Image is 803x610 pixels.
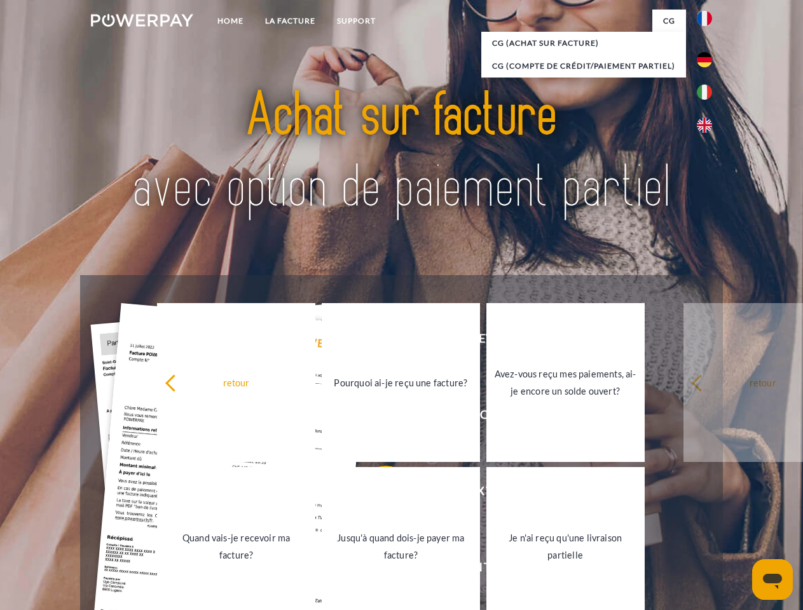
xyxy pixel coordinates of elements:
[494,529,637,564] div: Je n'ai reçu qu'une livraison partielle
[481,55,686,78] a: CG (Compte de crédit/paiement partiel)
[121,61,682,243] img: title-powerpay_fr.svg
[697,11,712,26] img: fr
[207,10,254,32] a: Home
[326,10,387,32] a: Support
[165,529,308,564] div: Quand vais-je recevoir ma facture?
[91,14,193,27] img: logo-powerpay-white.svg
[329,529,472,564] div: Jusqu'à quand dois-je payer ma facture?
[329,374,472,391] div: Pourquoi ai-je reçu une facture?
[481,32,686,55] a: CG (achat sur facture)
[752,559,793,600] iframe: Bouton de lancement de la fenêtre de messagerie
[486,303,645,462] a: Avez-vous reçu mes paiements, ai-je encore un solde ouvert?
[165,374,308,391] div: retour
[652,10,686,32] a: CG
[494,365,637,400] div: Avez-vous reçu mes paiements, ai-je encore un solde ouvert?
[697,85,712,100] img: it
[254,10,326,32] a: LA FACTURE
[697,52,712,67] img: de
[697,118,712,133] img: en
